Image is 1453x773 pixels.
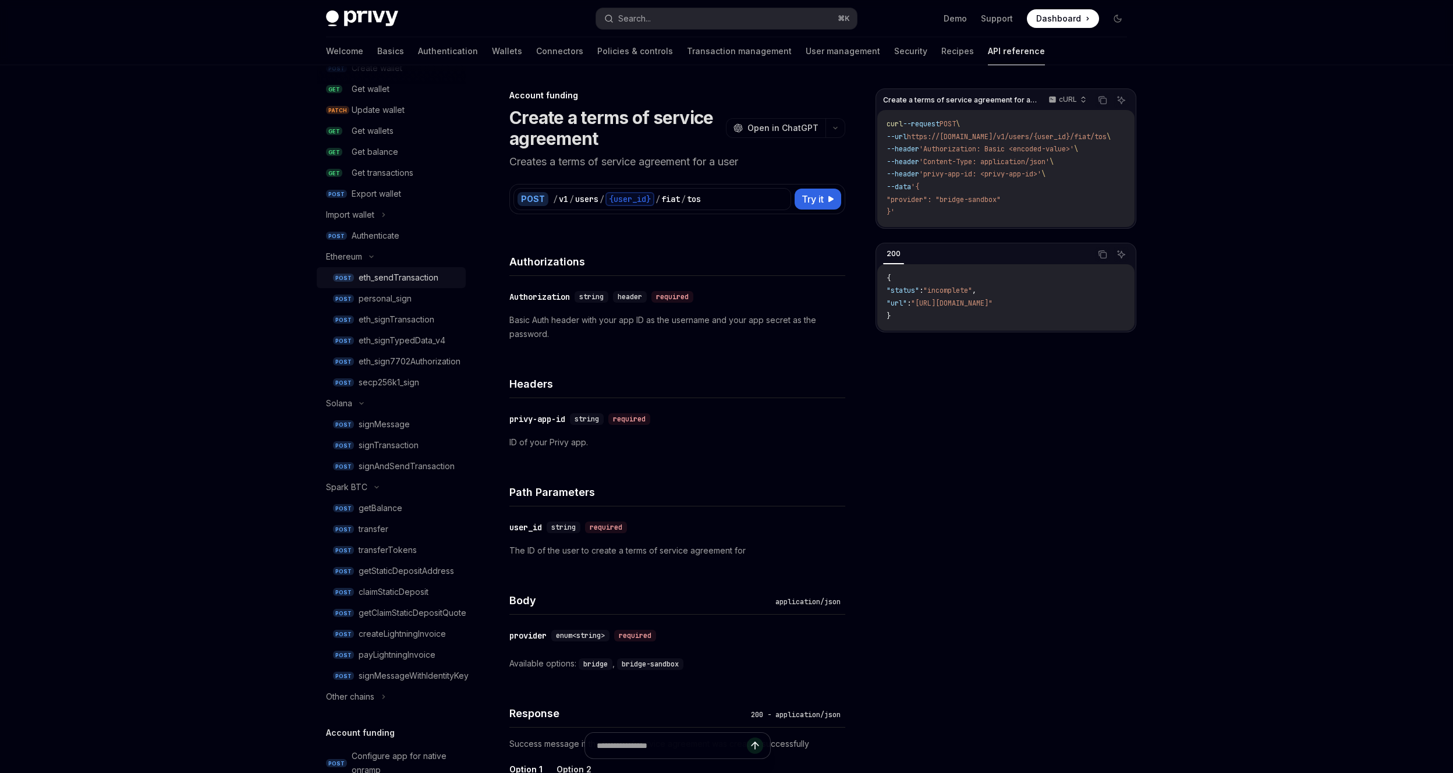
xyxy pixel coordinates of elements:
span: --header [887,144,919,154]
a: Dashboard [1027,9,1099,28]
h4: Response [509,705,746,721]
div: personal_sign [359,292,412,306]
a: POSTgetBalance [317,498,466,519]
div: / [569,193,574,205]
div: user_id [509,522,542,533]
span: POST [333,546,354,555]
div: eth_sign7702Authorization [359,354,460,368]
span: GET [326,127,342,136]
a: Security [894,37,927,65]
h1: Create a terms of service agreement [509,107,721,149]
a: POSTeth_sendTransaction [317,267,466,288]
button: Ask AI [1114,247,1129,262]
a: User management [806,37,880,65]
div: users [575,193,598,205]
span: POST [333,525,354,534]
span: string [551,523,576,532]
h4: Authorizations [509,254,845,270]
a: GETGet balance [317,141,466,162]
div: required [614,630,656,641]
span: POST [333,274,354,282]
div: Spark BTC [326,480,367,494]
div: {user_id} [605,192,654,206]
span: enum<string> [556,631,605,640]
button: Copy the contents from the code block [1095,247,1110,262]
span: POST [333,315,354,324]
span: \ [1074,144,1078,154]
a: Support [981,13,1013,24]
div: provider [509,630,547,641]
span: POST [333,630,354,639]
a: API reference [988,37,1045,65]
span: POST [333,378,354,387]
div: / [681,193,686,205]
span: "status" [887,286,919,295]
span: POST [333,609,354,618]
div: claimStaticDeposit [359,585,428,599]
div: payLightningInvoice [359,648,435,662]
span: \ [1107,132,1111,141]
div: / [655,193,660,205]
div: Get wallets [352,124,394,138]
a: POSTgetClaimStaticDepositQuote [317,602,466,623]
div: getClaimStaticDepositQuote [359,606,466,620]
span: "url" [887,299,907,308]
a: POSTsignAndSendTransaction [317,456,466,477]
a: POSTpersonal_sign [317,288,466,309]
code: bridge [579,658,612,670]
span: string [579,292,604,302]
div: Export wallet [352,187,401,201]
a: GETGet wallet [317,79,466,100]
div: Get transactions [352,166,413,180]
span: POST [333,504,354,513]
span: POST [333,295,354,303]
div: fiat [661,193,680,205]
div: / [600,193,604,205]
span: POST [333,462,354,471]
span: POST [333,357,354,366]
div: privy-app-id [509,413,565,425]
span: \ [1041,169,1046,179]
span: "[URL][DOMAIN_NAME]" [911,299,993,308]
div: signMessage [359,417,410,431]
div: createLightningInvoice [359,627,446,641]
button: Try it [795,189,841,210]
div: 200 [883,247,904,261]
a: GETGet wallets [317,120,466,141]
a: POSTpayLightningInvoice [317,644,466,665]
span: GET [326,148,342,157]
span: , [972,286,976,295]
div: Authenticate [352,229,399,243]
div: eth_sendTransaction [359,271,438,285]
span: \ [1050,157,1054,166]
span: Open in ChatGPT [747,122,818,134]
a: POSTeth_signTypedData_v4 [317,330,466,351]
h4: Body [509,593,771,608]
a: Transaction management [687,37,792,65]
span: --header [887,169,919,179]
span: POST [333,651,354,659]
button: Copy the contents from the code block [1095,93,1110,108]
span: POST [326,190,347,198]
a: POSTsignMessageWithIdentityKey [317,665,466,686]
span: { [887,274,891,283]
a: Welcome [326,37,363,65]
button: Send message [747,737,763,754]
h4: Path Parameters [509,484,845,500]
div: Ethereum [326,250,362,264]
div: Available options: [509,657,845,671]
a: GETGet transactions [317,162,466,183]
div: signTransaction [359,438,419,452]
p: Creates a terms of service agreement for a user [509,154,845,170]
span: POST [333,441,354,450]
span: POST [333,567,354,576]
div: Solana [326,396,352,410]
div: secp256k1_sign [359,375,419,389]
a: Demo [944,13,967,24]
span: 'privy-app-id: <privy-app-id>' [919,169,1041,179]
div: Authorization [509,291,570,303]
a: POSTclaimStaticDeposit [317,581,466,602]
div: Search... [618,12,651,26]
span: : [919,286,923,295]
span: --request [903,119,940,129]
